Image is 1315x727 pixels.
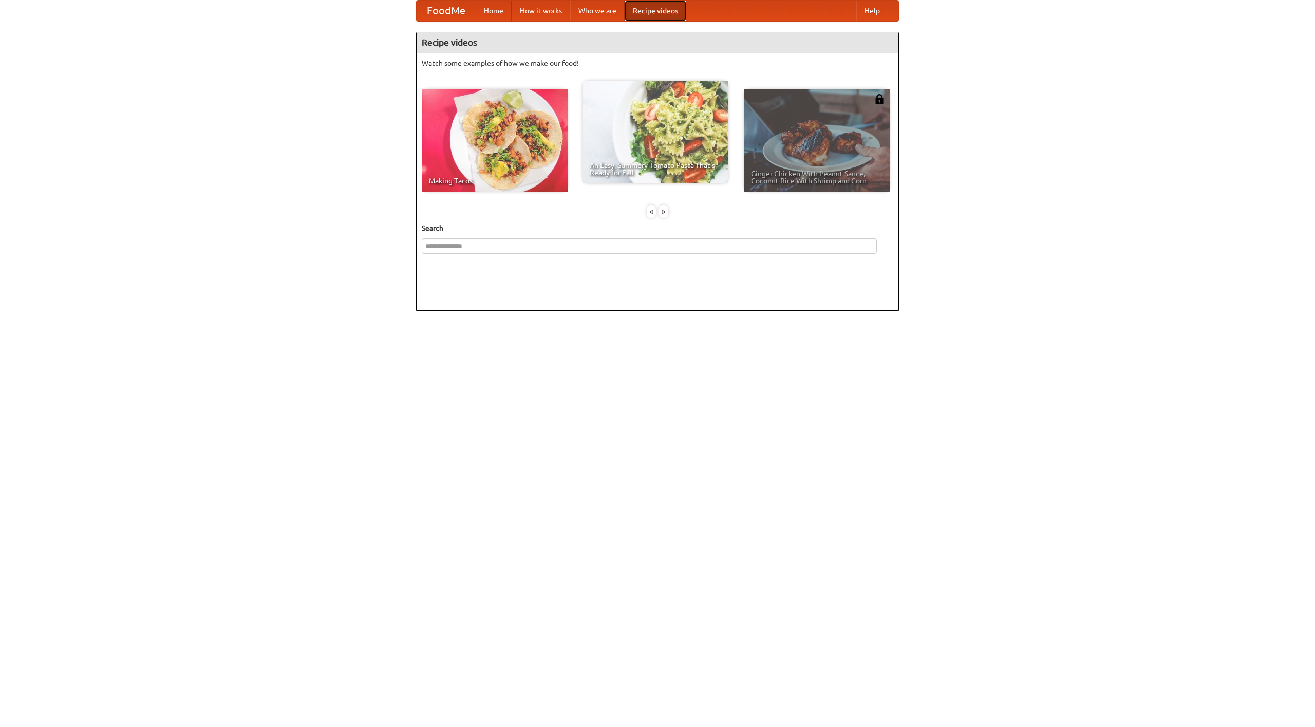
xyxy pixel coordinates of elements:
a: How it works [512,1,570,21]
a: Home [476,1,512,21]
a: FoodMe [417,1,476,21]
a: An Easy, Summery Tomato Pasta That's Ready for Fall [583,81,728,183]
h4: Recipe videos [417,32,898,53]
a: Who we are [570,1,625,21]
h5: Search [422,223,893,233]
span: An Easy, Summery Tomato Pasta That's Ready for Fall [590,162,721,176]
p: Watch some examples of how we make our food! [422,58,893,68]
div: « [647,205,656,218]
a: Recipe videos [625,1,686,21]
img: 483408.png [874,94,885,104]
a: Help [856,1,888,21]
a: Making Tacos [422,89,568,192]
span: Making Tacos [429,177,560,184]
div: » [659,205,668,218]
